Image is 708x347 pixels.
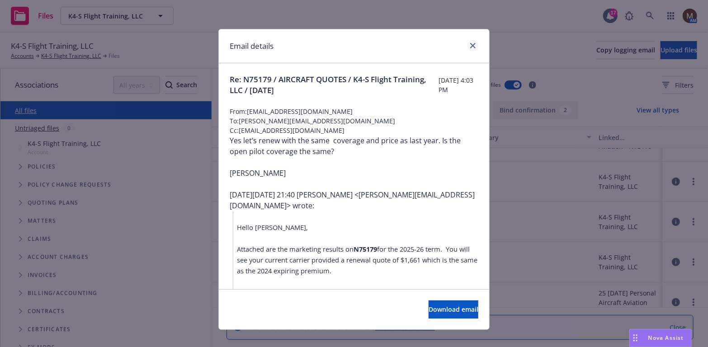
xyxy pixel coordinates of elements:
[648,334,684,342] span: Nova Assist
[629,329,692,347] button: Nova Assist
[237,223,308,232] span: Hello [PERSON_NAME],
[429,305,478,314] span: Download email
[467,40,478,51] a: close
[439,75,478,94] span: [DATE] 4:03 PM
[237,244,477,275] span: Attached are the marketing results on for the 2025-26 term. You will see your current carrier pro...
[230,190,475,211] a: [PERSON_NAME][EMAIL_ADDRESS][DOMAIN_NAME]
[354,244,377,253] b: N75179
[230,126,478,135] span: Cc: [EMAIL_ADDRESS][DOMAIN_NAME]
[230,107,478,116] span: From: [EMAIL_ADDRESS][DOMAIN_NAME]
[230,40,274,52] h1: Email details
[230,168,478,178] div: [PERSON_NAME]
[630,329,641,347] div: Drag to move
[230,116,478,126] span: To: [PERSON_NAME][EMAIL_ADDRESS][DOMAIN_NAME]
[230,135,478,157] div: Yes let’s renew with the same coverage and price as last year. Is the open pilot coverage the same?
[230,189,478,211] div: [DATE][DATE] 21:40 [PERSON_NAME] < > wrote:
[230,74,439,96] span: Re: N75179 / AIRCRAFT QUOTES / K4-S Flight Training, LLC / [DATE]
[429,300,478,319] button: Download email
